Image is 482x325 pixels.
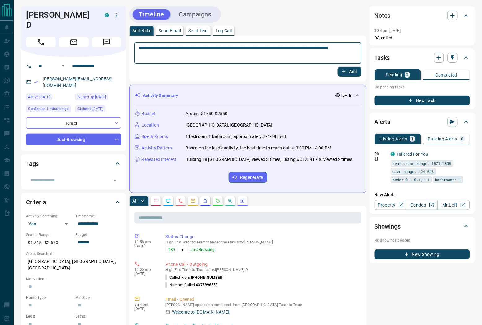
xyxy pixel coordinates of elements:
p: 11:56 am [134,240,156,244]
div: Fri Sep 12 2025 [26,94,72,102]
p: High End Toronto Team changed the status for [PERSON_NAME] [165,240,359,244]
p: New Alert: [375,192,470,198]
a: Tailored For You [397,152,428,157]
p: Activity Summary [143,92,178,99]
p: Activity Pattern [142,145,172,151]
p: Around $1750-$2550 [186,110,227,117]
span: bathrooms: 1 [435,176,461,183]
p: Min Size: [75,295,121,301]
span: Message [92,37,121,47]
div: Tags [26,156,121,171]
a: Condos [406,200,438,210]
button: Timeline [133,9,170,20]
button: Add [338,67,361,77]
p: [DATE] [134,244,156,248]
h2: Alerts [375,117,391,127]
span: Claimed [DATE] [77,106,103,112]
button: Regenerate [229,172,267,183]
p: Building Alerts [428,137,457,141]
span: Signed up [DATE] [77,94,106,100]
a: Mr.Loft [438,200,470,210]
p: Budget [142,110,156,117]
p: Areas Searched: [26,251,121,256]
p: Baths: [75,314,121,319]
p: Log Call [216,29,232,33]
p: Send Email [159,29,181,33]
svg: Opportunities [228,198,233,203]
p: Beds: [26,314,72,319]
span: [PHONE_NUMBER] [191,275,223,280]
p: Search Range: [26,232,72,238]
button: New Showing [375,249,470,259]
p: Called From: [165,275,223,280]
span: Email [59,37,89,47]
h2: Tags [26,159,39,169]
svg: Agent Actions [240,198,245,203]
div: Fri Sep 12 2025 [75,94,121,102]
button: New Task [375,96,470,105]
p: No showings booked [375,238,470,243]
p: Motivation: [26,276,121,282]
h2: Tasks [375,53,390,63]
div: Showings [375,219,470,234]
h2: Criteria [26,197,46,207]
p: Add Note [132,29,151,33]
div: Activity Summary[DATE] [135,90,361,101]
svg: Listing Alerts [203,198,208,203]
svg: Requests [215,198,220,203]
p: Home Type: [26,295,72,301]
p: Welcome to [DOMAIN_NAME]! [172,309,230,315]
button: Open [111,176,119,185]
p: Phone Call - Outgoing [165,261,359,268]
p: [DATE] [134,307,156,311]
p: No pending tasks [375,82,470,92]
span: Contacted 1 minute ago [28,106,69,112]
p: [DATE] [134,272,156,276]
p: 0 [406,73,409,77]
p: 11:56 am [134,267,156,272]
p: All [132,199,137,203]
span: rent price range: 1571,2805 [393,160,451,167]
p: Status Change [165,234,359,240]
div: Renter [26,117,121,129]
p: Budget: [75,232,121,238]
a: [PERSON_NAME][EMAIL_ADDRESS][DOMAIN_NAME] [43,76,113,88]
span: 4375996559 [196,283,218,287]
p: [GEOGRAPHIC_DATA], [GEOGRAPHIC_DATA], [GEOGRAPHIC_DATA] [26,256,121,273]
p: Location [142,122,159,128]
svg: Email Verified [34,80,38,84]
p: Size & Rooms [142,133,168,140]
div: condos.ca [105,13,109,17]
p: Actively Searching: [26,213,72,219]
p: Off [375,151,387,157]
p: Building 18 [GEOGRAPHIC_DATA] viewed 3 times, Listing #C12391786 viewed 2 times [186,156,352,163]
p: Pending [386,73,402,77]
button: Open [59,62,67,69]
p: Listing Alerts [381,137,408,141]
p: Completed [436,73,458,77]
p: Repeated Interest [142,156,176,163]
p: [PERSON_NAME] opened an email sent from [GEOGRAPHIC_DATA] Toronto Team [165,303,359,307]
p: Based on the lead's activity, the best time to reach out is: 3:00 PM - 4:00 PM [186,145,331,151]
div: Fri Sep 12 2025 [75,105,121,114]
p: Timeframe: [75,213,121,219]
div: Criteria [26,195,121,210]
svg: Emails [191,198,195,203]
span: beds: 0.1-0.1,1-1 [393,176,430,183]
p: 3:34 pm [DATE] [375,29,401,33]
svg: Calls [178,198,183,203]
h2: Notes [375,11,391,20]
p: 1 bedroom, 1 bathroom, approximately 471-499 sqft [186,133,288,140]
p: [DATE] [341,93,353,98]
div: Notes [375,8,470,23]
svg: Notes [153,198,158,203]
div: Alerts [375,114,470,129]
div: Just Browsing [26,134,121,145]
span: Active [DATE] [28,94,50,100]
p: 1 [411,137,414,141]
span: Call [26,37,56,47]
p: 5:34 pm [134,302,156,307]
span: Just Browsing [191,247,214,253]
h1: [PERSON_NAME] D [26,10,95,30]
p: $1,745 - $2,550 [26,238,72,248]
